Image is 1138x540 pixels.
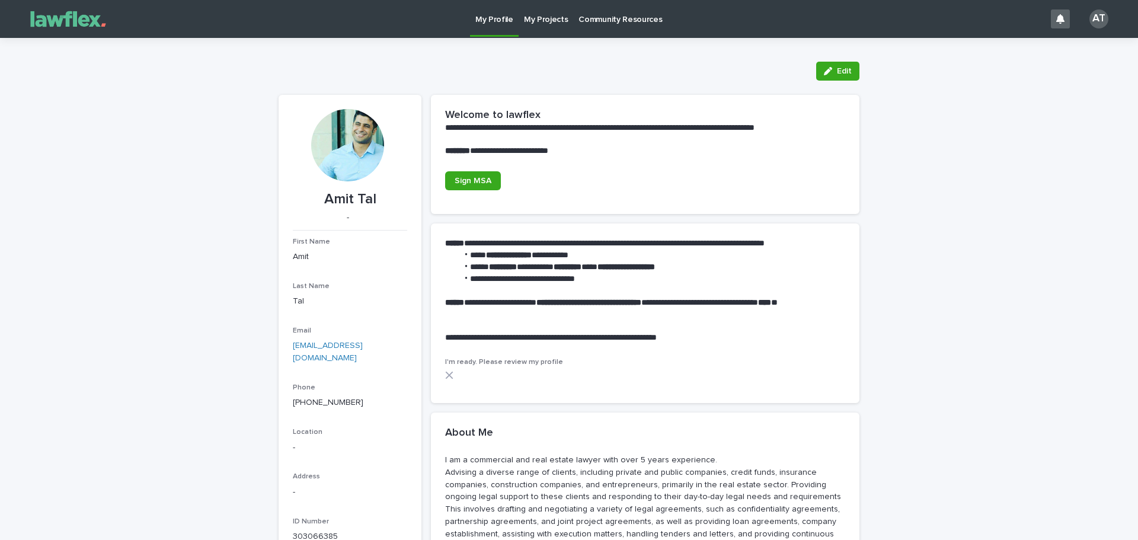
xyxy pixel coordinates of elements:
p: - [293,442,407,454]
span: I'm ready. Please review my profile [445,359,563,366]
p: ⁦[PHONE_NUMBER]⁩ [293,397,407,409]
span: Edit [837,67,852,75]
span: ID Number [293,518,329,525]
span: First Name [293,238,330,245]
span: Phone [293,384,315,391]
h2: About Me [445,427,493,440]
span: Email [293,327,311,334]
span: Last Name [293,283,330,290]
h2: Welcome to lawflex [445,109,541,122]
a: Sign MSA [445,171,501,190]
p: Amit [293,251,407,263]
span: Location [293,429,322,436]
a: [EMAIL_ADDRESS][DOMAIN_NAME] [293,341,363,362]
div: AT [1089,9,1108,28]
img: Gnvw4qrBSHOAfo8VMhG6 [24,7,113,31]
p: Tal [293,295,407,308]
p: - [293,213,402,223]
p: - [293,486,407,499]
span: Sign MSA [455,177,491,185]
p: Amit Tal [293,191,407,208]
span: Address [293,473,320,480]
button: Edit [816,62,859,81]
